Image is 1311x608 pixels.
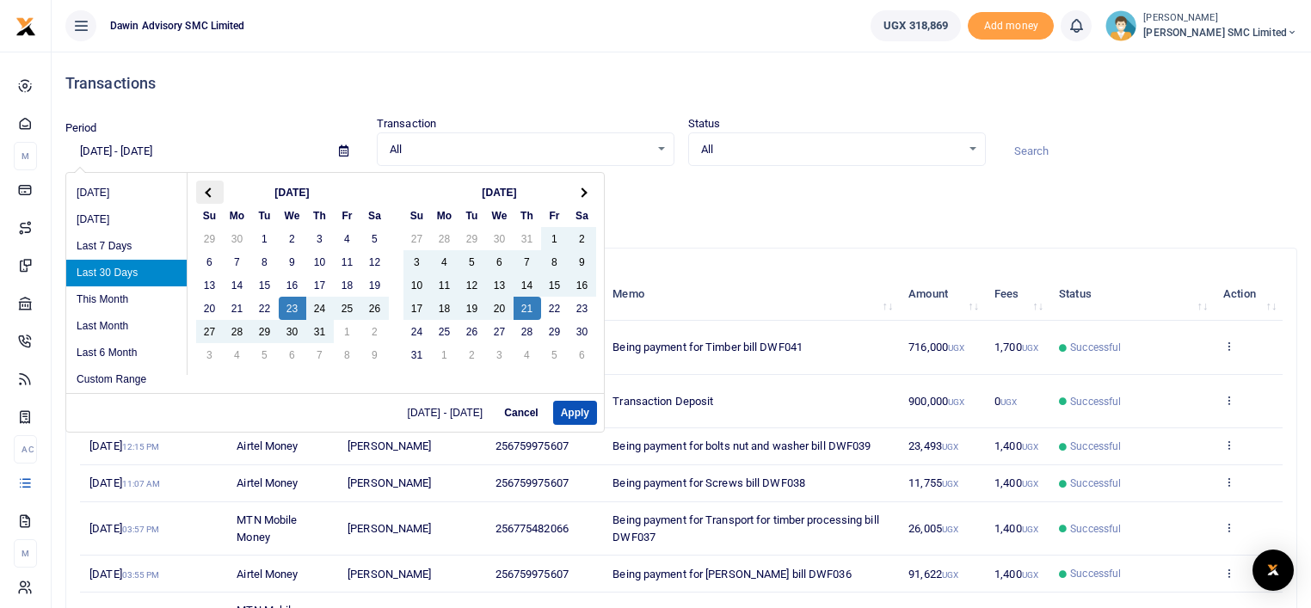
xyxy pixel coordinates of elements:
[65,120,97,137] label: Period
[15,16,36,37] img: logo-small
[224,204,251,227] th: Mo
[514,227,541,250] td: 31
[994,522,1038,535] span: 1,400
[122,525,160,534] small: 03:57 PM
[361,343,389,366] td: 9
[89,568,159,580] span: [DATE]
[237,513,297,544] span: MTN Mobile Money
[224,320,251,343] td: 28
[431,181,569,204] th: [DATE]
[196,343,224,366] td: 3
[612,395,713,408] span: Transaction Deposit
[431,343,459,366] td: 1
[65,137,325,166] input: select period
[459,250,486,273] td: 5
[603,267,899,321] th: Memo: activate to sort column ascending
[431,250,459,273] td: 4
[65,74,1297,93] h4: Transactions
[1070,476,1121,491] span: Successful
[348,568,431,580] span: [PERSON_NAME]
[486,343,514,366] td: 3
[251,273,279,297] td: 15
[908,476,958,489] span: 11,755
[196,250,224,273] td: 6
[569,297,596,320] td: 23
[1070,340,1121,355] span: Successful
[377,115,436,132] label: Transaction
[496,401,545,425] button: Cancel
[279,204,306,227] th: We
[1105,10,1297,41] a: profile-user [PERSON_NAME] [PERSON_NAME] SMC Limited
[985,267,1049,321] th: Fees: activate to sort column ascending
[403,343,431,366] td: 31
[334,204,361,227] th: Fr
[251,227,279,250] td: 1
[251,343,279,366] td: 5
[66,286,187,313] li: This Month
[251,204,279,227] th: Tu
[1022,479,1038,488] small: UGX
[541,273,569,297] td: 15
[361,204,389,227] th: Sa
[899,267,985,321] th: Amount: activate to sort column ascending
[431,204,459,227] th: Mo
[968,18,1054,31] a: Add money
[348,522,431,535] span: [PERSON_NAME]
[948,397,964,407] small: UGX
[942,570,958,580] small: UGX
[348,476,431,489] span: [PERSON_NAME]
[14,435,37,464] li: Ac
[1022,343,1038,353] small: UGX
[1000,397,1017,407] small: UGX
[431,297,459,320] td: 18
[864,10,968,41] li: Wallet ballance
[334,320,361,343] td: 1
[403,204,431,227] th: Su
[459,297,486,320] td: 19
[569,204,596,227] th: Sa
[334,273,361,297] td: 18
[968,12,1054,40] span: Add money
[306,297,334,320] td: 24
[66,260,187,286] li: Last 30 Days
[883,17,948,34] span: UGX 318,869
[514,250,541,273] td: 7
[431,227,459,250] td: 28
[495,522,569,535] span: 256775482066
[459,343,486,366] td: 2
[306,273,334,297] td: 17
[541,297,569,320] td: 22
[514,297,541,320] td: 21
[361,227,389,250] td: 5
[361,297,389,320] td: 26
[1214,267,1283,321] th: Action: activate to sort column ascending
[514,320,541,343] td: 28
[361,273,389,297] td: 19
[612,439,871,452] span: Being payment for bolts nut and washer bill DWF039
[66,233,187,260] li: Last 7 Days
[122,570,160,580] small: 03:55 PM
[390,141,649,158] span: All
[1022,570,1038,580] small: UGX
[514,343,541,366] td: 4
[403,273,431,297] td: 10
[612,476,805,489] span: Being payment for Screws bill DWF038
[224,227,251,250] td: 30
[431,320,459,343] td: 25
[553,401,597,425] button: Apply
[66,180,187,206] li: [DATE]
[942,525,958,534] small: UGX
[459,273,486,297] td: 12
[486,320,514,343] td: 27
[306,343,334,366] td: 7
[196,227,224,250] td: 29
[612,341,803,353] span: Being payment for Timber bill DWF041
[431,273,459,297] td: 11
[701,141,961,158] span: All
[224,181,361,204] th: [DATE]
[1070,394,1121,409] span: Successful
[196,273,224,297] td: 13
[569,343,596,366] td: 6
[403,320,431,343] td: 24
[306,227,334,250] td: 3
